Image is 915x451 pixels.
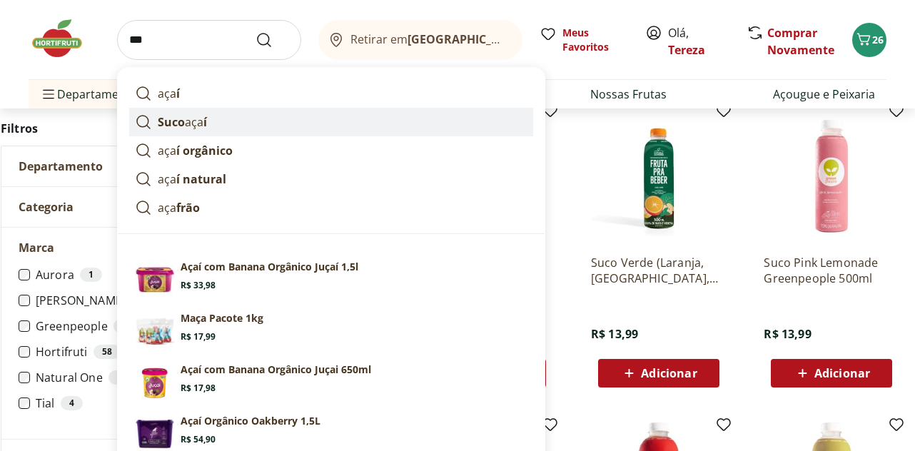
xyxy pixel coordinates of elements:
p: aça [158,171,226,188]
a: açaí natural [129,165,533,193]
a: açaí [129,79,533,108]
div: 5 [113,319,136,333]
strong: í natural [176,171,226,187]
span: Departamento [19,159,103,173]
img: Açaí com Banana Orgânico Juçaí 650ml [135,363,175,402]
a: Suco Verde (Laranja, [GEOGRAPHIC_DATA], Couve, Maça e [GEOGRAPHIC_DATA]) 500ml [591,255,727,286]
a: Tereza [668,42,705,58]
p: aça [158,142,233,159]
span: R$ 13,99 [764,326,811,342]
div: 58 [93,345,121,359]
a: Açaí com Banana Orgânico Juçaí 1,5lR$ 33,98 [129,254,533,305]
div: 6 [108,370,131,385]
strong: í orgânico [176,143,233,158]
p: Açaí Orgânico Oakberry 1,5L [181,414,320,428]
span: Olá, [668,24,732,59]
label: Greenpeople [36,319,198,333]
button: Adicionar [771,359,892,387]
button: Carrinho [852,23,886,57]
p: aça [158,199,200,216]
p: aça [158,113,207,131]
button: Categoria [1,187,216,227]
strong: frão [176,200,200,216]
span: Adicionar [814,368,870,379]
label: Aurora [36,268,198,282]
label: Natural One [36,370,198,385]
div: 4 [61,396,83,410]
label: Tial [36,396,198,410]
p: aça [158,85,180,102]
span: R$ 33,98 [181,280,216,291]
a: açafrão [129,193,533,222]
label: [PERSON_NAME] [36,293,198,308]
a: Suco Pink Lemonade Greenpeople 500ml [764,255,899,286]
img: Principal [135,311,175,351]
button: Adicionar [598,359,719,387]
span: R$ 54,90 [181,434,216,445]
span: Categoria [19,200,74,214]
strong: í [203,114,207,130]
img: Hortifruti [29,17,100,60]
a: Comprar Novamente [767,25,834,58]
span: Departamentos [40,77,143,111]
button: Submit Search [256,31,290,49]
button: Menu [40,77,57,111]
p: Açaí com Banana Orgânico Juçai 650ml [181,363,371,377]
a: Açougue e Peixaria [773,86,875,103]
b: [GEOGRAPHIC_DATA]/[GEOGRAPHIC_DATA] [408,31,648,47]
span: Adicionar [641,368,697,379]
strong: í [176,86,180,101]
span: R$ 17,98 [181,382,216,394]
span: R$ 17,99 [181,331,216,343]
a: Nossas Frutas [590,86,667,103]
span: Meus Favoritos [562,26,628,54]
strong: Suco [158,114,185,130]
button: Retirar em[GEOGRAPHIC_DATA]/[GEOGRAPHIC_DATA] [318,20,522,60]
span: Marca [19,240,54,255]
span: R$ 13,99 [591,326,638,342]
label: Hortifruti [36,345,198,359]
a: Açaí com Banana Orgânico Juçaí 650mlAçaí com Banana Orgânico Juçai 650mlR$ 17,98 [129,357,533,408]
button: Departamento [1,146,216,186]
p: Açaí com Banana Orgânico Juçaí 1,5l [181,260,358,274]
button: Marca [1,228,216,268]
img: Suco Verde (Laranja, Hortelã, Couve, Maça e Gengibre) 500ml [591,108,727,243]
h2: Filtros [1,114,216,143]
span: 26 [872,33,884,46]
span: Retirar em [350,33,508,46]
img: Suco Pink Lemonade Greenpeople 500ml [764,108,899,243]
div: Marca [1,268,216,439]
a: açaí orgânico [129,136,533,165]
div: 1 [80,268,102,282]
p: Maça Pacote 1kg [181,311,263,325]
input: search [117,20,301,60]
a: Meus Favoritos [540,26,628,54]
a: Sucoaçaí [129,108,533,136]
a: PrincipalMaça Pacote 1kgR$ 17,99 [129,305,533,357]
